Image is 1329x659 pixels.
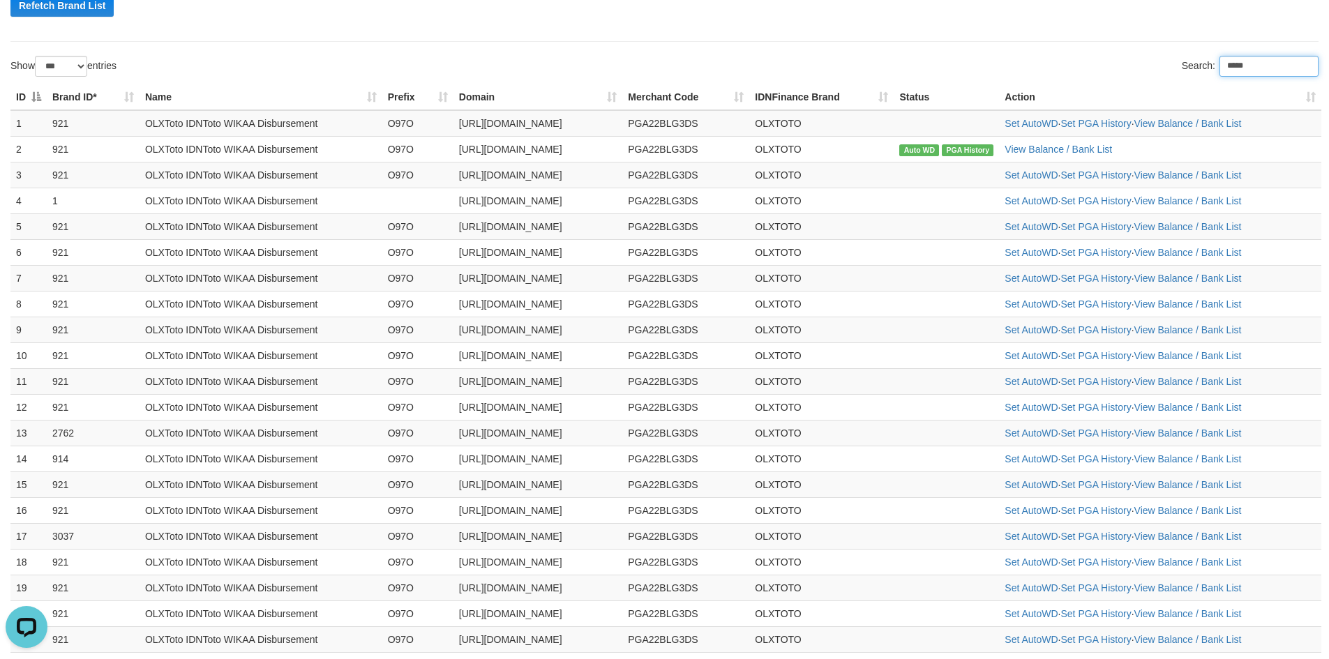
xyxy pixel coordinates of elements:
td: OLXTOTO [749,420,894,446]
span: · [1005,169,1060,181]
td: 921 [47,368,140,394]
td: [URL][DOMAIN_NAME] [453,600,622,626]
span: · [1061,608,1134,619]
a: Set AutoWD [1005,556,1058,568]
td: PGA22BLG3DS [622,291,749,317]
th: Action: activate to sort column ascending [999,84,1321,110]
a: Set AutoWD [1005,247,1058,258]
td: 17 [10,523,47,549]
span: · [1061,376,1134,387]
td: PGA22BLG3DS [622,549,749,575]
input: Search: [1219,56,1319,77]
td: OLXTOTO [749,188,894,213]
td: OLXToto IDNToto WIKAA Disbursement [140,575,382,600]
td: OLXToto IDNToto WIKAA Disbursement [140,188,382,213]
td: [URL][DOMAIN_NAME] [453,265,622,291]
span: · [1061,402,1134,413]
span: · [1005,608,1060,619]
span: · [1005,324,1060,335]
a: Set AutoWD [1005,479,1058,490]
span: PGA History [942,144,993,156]
td: PGA22BLG3DS [622,136,749,162]
td: OLXToto IDNToto WIKAA Disbursement [140,317,382,342]
td: 6 [10,239,47,265]
td: OLXToto IDNToto WIKAA Disbursement [140,368,382,394]
a: Set AutoWD [1005,582,1058,593]
td: [URL][DOMAIN_NAME] [453,575,622,600]
td: 14 [10,446,47,471]
th: Domain: activate to sort column ascending [453,84,622,110]
td: [URL][DOMAIN_NAME] [453,239,622,265]
a: View Balance / Bank List [1134,247,1242,258]
span: · [1005,556,1060,568]
label: Show entries [10,56,117,77]
a: Set PGA History [1061,169,1132,181]
td: OLXToto IDNToto WIKAA Disbursement [140,291,382,317]
a: Set AutoWD [1005,402,1058,413]
td: PGA22BLG3DS [622,600,749,626]
td: PGA22BLG3DS [622,446,749,471]
td: 921 [47,394,140,420]
td: PGA22BLG3DS [622,394,749,420]
td: O97O [382,394,453,420]
span: · [1061,324,1134,335]
td: [URL][DOMAIN_NAME] [453,368,622,394]
a: Set PGA History [1061,350,1132,361]
td: 19 [10,575,47,600]
a: View Balance / Bank List [1134,531,1242,542]
td: [URL][DOMAIN_NAME] [453,291,622,317]
td: PGA22BLG3DS [622,497,749,523]
td: [URL][DOMAIN_NAME] [453,213,622,239]
td: OLXToto IDNToto WIKAA Disbursement [140,136,382,162]
span: · [1061,273,1134,284]
a: Set PGA History [1061,453,1132,464]
td: OLXTOTO [749,626,894,652]
a: Set AutoWD [1005,118,1058,129]
td: 921 [47,471,140,497]
td: OLXTOTO [749,549,894,575]
td: 15 [10,471,47,497]
a: Set AutoWD [1005,195,1058,206]
td: [URL][DOMAIN_NAME] [453,471,622,497]
a: View Balance / Bank List [1134,402,1242,413]
a: View Balance / Bank List [1134,324,1242,335]
td: 921 [47,136,140,162]
td: 11 [10,368,47,394]
td: PGA22BLG3DS [622,239,749,265]
td: PGA22BLG3DS [622,213,749,239]
span: · [1005,273,1060,284]
td: [URL][DOMAIN_NAME] [453,549,622,575]
td: 914 [47,446,140,471]
td: O97O [382,523,453,549]
a: View Balance / Bank List [1134,582,1242,593]
td: 2 [10,136,47,162]
td: 921 [47,265,140,291]
td: 1 [10,110,47,137]
td: [URL][DOMAIN_NAME] [453,342,622,368]
a: Set PGA History [1061,298,1132,310]
td: PGA22BLG3DS [622,110,749,137]
a: View Balance / Bank List [1134,479,1242,490]
a: View Balance / Bank List [1134,118,1242,129]
a: View Balance / Bank List [1134,634,1242,645]
span: · [1005,427,1060,439]
span: · [1005,350,1060,361]
th: Prefix: activate to sort column ascending [382,84,453,110]
a: Set PGA History [1061,556,1132,568]
a: Set PGA History [1061,608,1132,619]
td: 921 [47,110,140,137]
a: View Balance / Bank List [1134,221,1242,232]
td: PGA22BLG3DS [622,265,749,291]
td: 9 [10,317,47,342]
td: OLXTOTO [749,162,894,188]
span: · [1061,169,1134,181]
a: View Balance / Bank List [1134,376,1242,387]
a: Set PGA History [1061,402,1132,413]
td: O97O [382,239,453,265]
td: OLXTOTO [749,575,894,600]
td: O97O [382,575,453,600]
a: Set AutoWD [1005,453,1058,464]
span: · [1061,350,1134,361]
td: 12 [10,394,47,420]
span: · [1005,453,1060,464]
